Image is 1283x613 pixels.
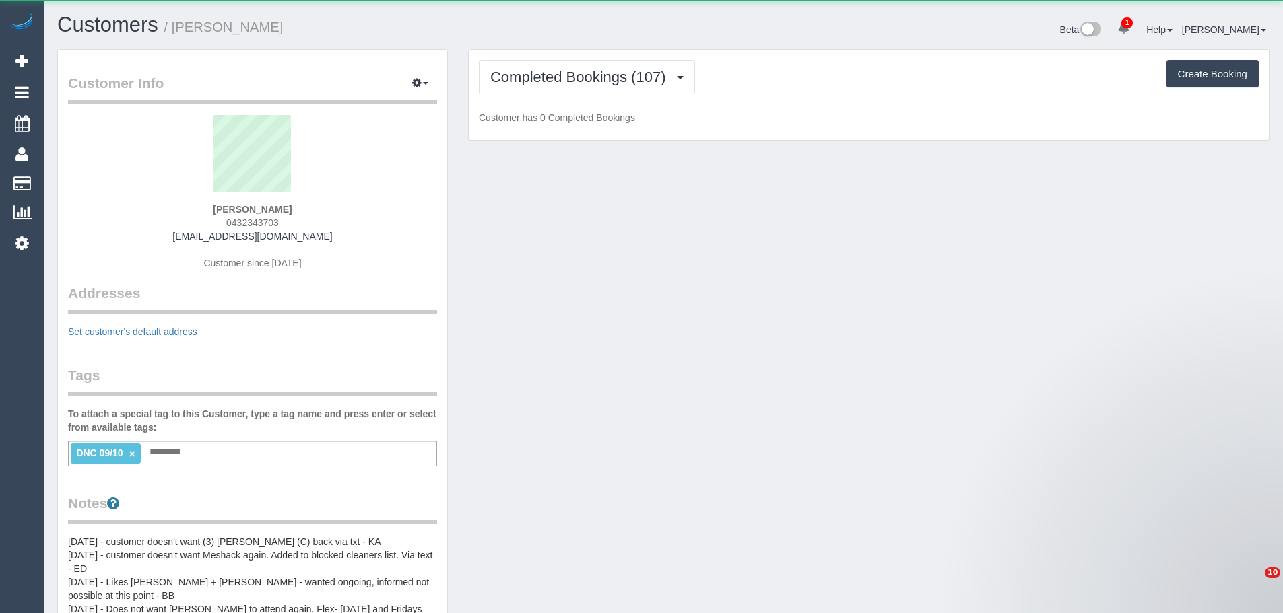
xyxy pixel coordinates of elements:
span: Customer since [DATE] [203,258,301,268]
a: Help [1146,24,1173,35]
a: [PERSON_NAME] [1182,24,1266,35]
a: Set customer's default address [68,326,197,337]
small: / [PERSON_NAME] [164,20,284,34]
legend: Customer Info [68,73,437,104]
button: Completed Bookings (107) [479,60,695,94]
span: 0432343703 [226,217,279,228]
legend: Tags [68,365,437,396]
span: DNC 09/10 [76,447,123,458]
span: 10 [1265,567,1280,578]
a: Customers [57,13,158,36]
legend: Notes [68,493,437,524]
span: Completed Bookings (107) [490,69,672,85]
button: Create Booking [1166,60,1259,88]
label: To attach a special tag to this Customer, type a tag name and press enter or select from availabl... [68,407,437,434]
span: 1 [1121,17,1133,28]
iframe: Intercom live chat [1237,567,1270,600]
p: Customer has 0 Completed Bookings [479,111,1259,124]
a: 1 [1111,13,1137,43]
a: × [129,448,135,460]
img: Automaid Logo [8,13,35,32]
img: New interface [1079,22,1101,39]
strong: [PERSON_NAME] [213,204,292,215]
a: Beta [1060,24,1102,35]
a: [EMAIL_ADDRESS][DOMAIN_NAME] [172,231,332,242]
